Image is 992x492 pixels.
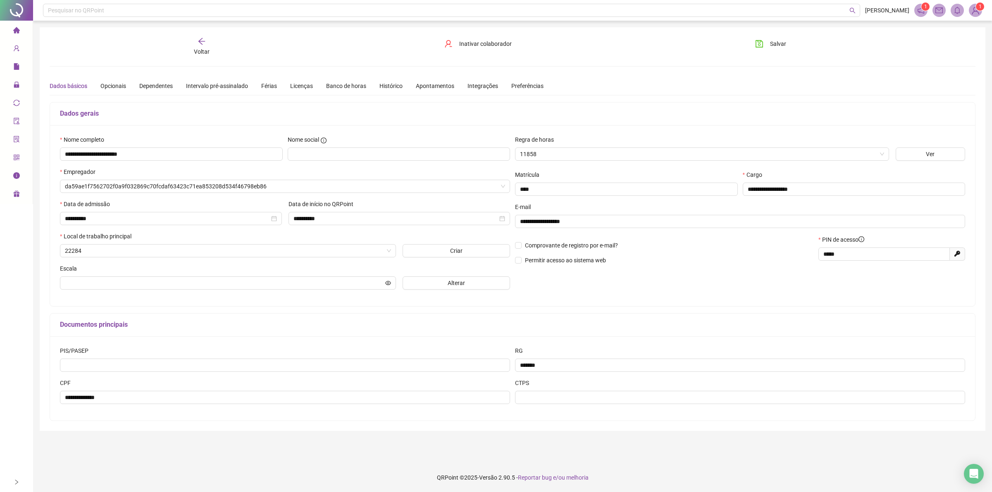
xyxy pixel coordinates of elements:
[379,81,403,90] div: Histórico
[13,59,20,76] span: file
[326,81,366,90] div: Banco de horas
[403,244,510,257] button: Criar
[518,474,589,481] span: Reportar bug e/ou melhoria
[321,138,327,143] span: info-circle
[450,246,463,255] span: Criar
[13,150,20,167] span: qrcode
[515,170,545,179] label: Matrícula
[403,276,510,290] button: Alterar
[976,2,984,11] sup: Atualize o seu contato no menu Meus Dados
[865,6,909,15] span: [PERSON_NAME]
[921,2,930,11] sup: 1
[979,4,982,10] span: 1
[60,135,110,144] label: Nome completo
[139,81,173,90] div: Dependentes
[60,109,965,119] h5: Dados gerais
[849,7,856,14] span: search
[60,320,965,330] h5: Documentos principais
[13,96,20,112] span: sync
[924,4,927,10] span: 1
[13,78,20,94] span: lock
[33,463,992,492] footer: QRPoint © 2025 - 2.90.5 -
[13,41,20,58] span: user-add
[198,37,206,45] span: arrow-left
[917,7,925,14] span: notification
[520,148,884,160] span: 11858
[964,464,984,484] div: Open Intercom Messenger
[194,48,210,55] span: Voltar
[511,81,544,90] div: Preferências
[290,81,313,90] div: Licenças
[60,264,82,273] label: Escala
[60,378,76,387] label: CPF
[858,236,864,242] span: info-circle
[459,39,512,48] span: Inativar colaborador
[525,242,618,249] span: Comprovante de registro por e-mail?
[822,235,864,244] span: PIN de acesso
[186,81,248,90] div: Intervalo pré-assinalado
[438,37,518,50] button: Inativar colaborador
[515,135,559,144] label: Regra de horas
[13,23,20,40] span: home
[50,81,87,90] div: Dados básicos
[515,378,534,387] label: CTPS
[755,40,763,48] span: save
[935,7,943,14] span: mail
[13,169,20,185] span: info-circle
[60,200,115,209] label: Data de admissão
[749,37,792,50] button: Salvar
[479,474,497,481] span: Versão
[13,114,20,131] span: audit
[525,257,606,264] span: Permitir acesso ao sistema web
[743,170,768,179] label: Cargo
[100,81,126,90] div: Opcionais
[515,202,536,212] label: E-mail
[289,200,359,209] label: Data de início no QRPoint
[13,132,20,149] span: solution
[444,40,453,48] span: user-delete
[770,39,786,48] span: Salvar
[467,81,498,90] div: Integrações
[385,280,391,286] span: eye
[65,180,505,193] span: da59ae1f7562702f0a9f032869c70fcdaf63423c71ea853208d534f46798eb86
[60,167,101,176] label: Empregador
[13,187,20,203] span: gift
[896,147,965,161] button: Ver
[515,346,528,355] label: RG
[448,278,465,288] span: Alterar
[288,135,319,144] span: Nome social
[60,232,137,241] label: Local de trabalho principal
[65,245,391,257] span: 22284
[261,81,277,90] div: Férias
[14,479,19,485] span: right
[60,346,94,355] label: PIS/PASEP
[954,7,961,14] span: bell
[926,150,935,159] span: Ver
[416,81,454,90] div: Apontamentos
[969,4,982,17] img: 39591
